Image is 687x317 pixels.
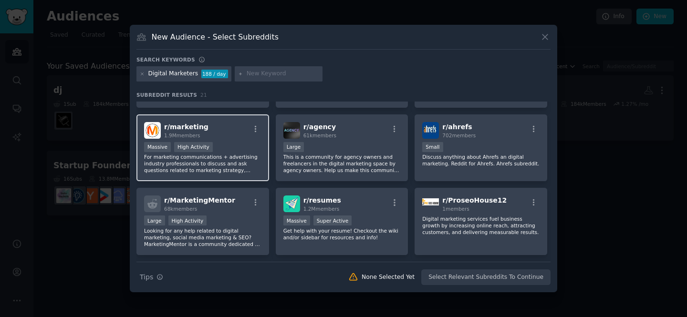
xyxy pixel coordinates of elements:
[442,206,469,212] span: 1 members
[362,273,415,282] div: None Selected Yet
[136,56,195,63] h3: Search keywords
[303,206,340,212] span: 1.2M members
[283,195,300,212] img: resumes
[247,70,319,78] input: New Keyword
[283,142,304,152] div: Large
[140,272,153,282] span: Tips
[144,227,261,247] p: Looking for any help related to digital marketing, social media marketing & SEO? MarketingMentor ...
[152,32,279,42] h3: New Audience - Select Subreddits
[174,142,213,152] div: High Activity
[144,122,161,139] img: marketing
[442,196,507,204] span: r/ ProseoHouse12
[303,196,341,204] span: r/ resumes
[303,123,336,131] span: r/ agency
[422,195,439,212] img: ProseoHouse12
[283,153,401,174] p: This is a community for agency owners and freelancers in the digital marketing space by agency ow...
[283,215,310,225] div: Massive
[144,142,171,152] div: Massive
[168,215,207,225] div: High Activity
[283,227,401,241] p: Get help with your resume! Checkout the wiki and/or sidebar for resources and info!
[303,133,336,138] span: 61k members
[283,122,300,139] img: agency
[164,206,197,212] span: 68k members
[422,122,439,139] img: ahrefs
[164,123,208,131] span: r/ marketing
[164,133,200,138] span: 1.9M members
[136,269,167,286] button: Tips
[136,92,197,98] span: Subreddit Results
[144,153,261,174] p: For marketing communications + advertising industry professionals to discuss and ask questions re...
[148,70,198,78] div: Digital Marketers
[313,215,352,225] div: Super Active
[164,196,235,204] span: r/ MarketingMentor
[422,215,540,235] p: Digital marketing services fuel business growth by increasing online reach, attracting customers,...
[422,153,540,167] p: Discuss anything about Ahrefs an digital marketing. Reddit for Ahrefs. Ahrefs subreddit.
[200,92,207,98] span: 21
[442,133,476,138] span: 702 members
[144,215,165,225] div: Large
[422,142,443,152] div: Small
[201,70,228,78] div: 188 / day
[442,123,472,131] span: r/ ahrefs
